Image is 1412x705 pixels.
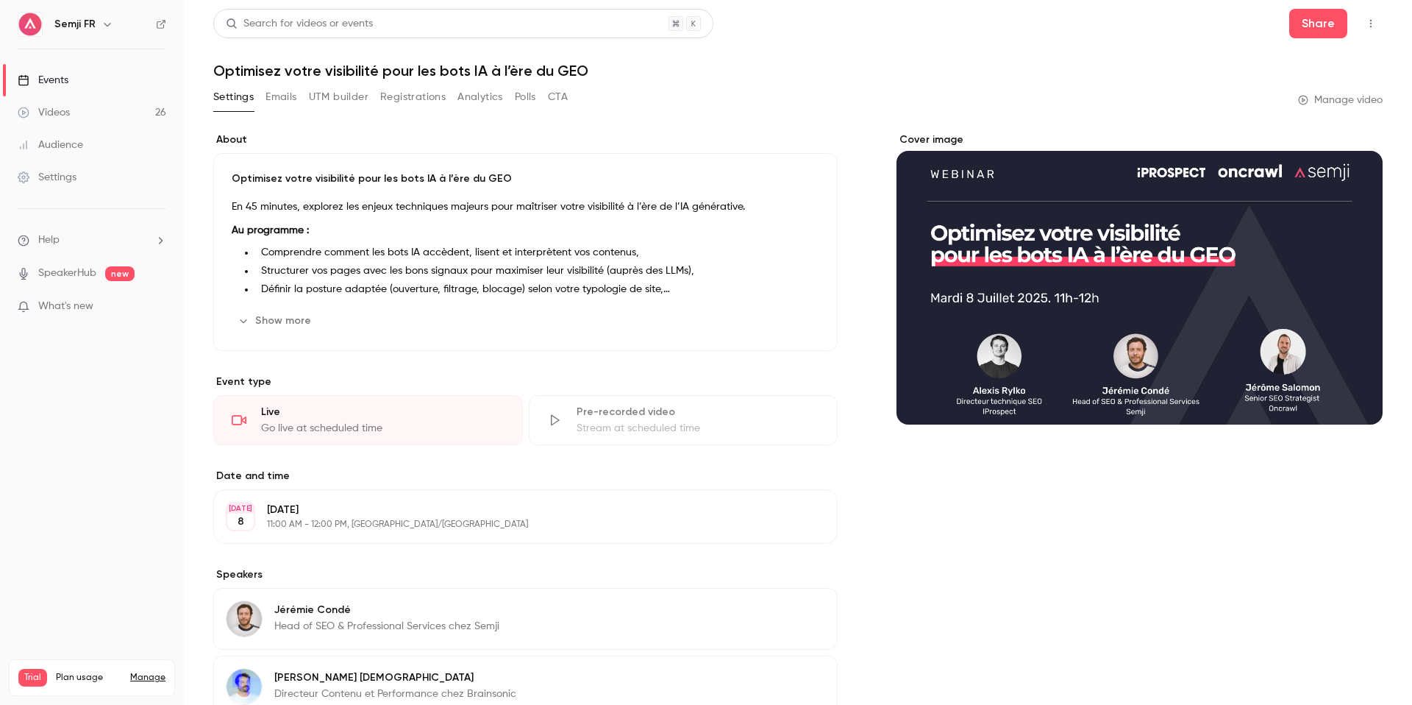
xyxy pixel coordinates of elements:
[577,405,820,419] div: Pre-recorded video
[1298,93,1383,107] a: Manage video
[130,672,165,684] a: Manage
[309,85,368,109] button: UTM builder
[380,85,446,109] button: Registrations
[261,405,504,419] div: Live
[105,266,135,281] span: new
[238,514,244,529] p: 8
[149,300,166,313] iframe: Noticeable Trigger
[18,138,83,152] div: Audience
[232,225,309,235] strong: Au programme :
[18,13,42,36] img: Semji FR
[227,503,254,514] div: [DATE]
[213,85,254,109] button: Settings
[267,519,760,531] p: 11:00 AM - 12:00 PM, [GEOGRAPHIC_DATA]/[GEOGRAPHIC_DATA]
[232,198,819,216] p: En 45 minutes, explorez les enjeux techniques majeurs pour maîtriser votre visibilité à l’ère de ...
[213,588,838,650] div: Jérémie CondéJérémie CondéHead of SEO & Professional Services chez Semji
[1289,9,1347,38] button: Share
[265,85,296,109] button: Emails
[577,421,820,436] div: Stream at scheduled time
[38,299,93,314] span: What's new
[255,263,819,279] li: Structurer vos pages avec les bons signaux pour maximiser leur visibilité (auprès des LLMs),
[38,233,60,248] span: Help
[457,85,503,109] button: Analytics
[18,73,68,88] div: Events
[548,85,568,109] button: CTA
[56,672,121,684] span: Plan usage
[232,309,320,333] button: Show more
[896,132,1383,425] section: Cover image
[213,395,523,445] div: LiveGo live at scheduled time
[896,132,1383,147] label: Cover image
[18,669,47,687] span: Trial
[18,170,76,185] div: Settings
[232,171,819,186] p: Optimisez votre visibilité pour les bots IA à l’ère du GEO
[213,62,1383,79] h1: Optimisez votre visibilité pour les bots IA à l’ère du GEO
[255,282,819,297] li: Définir la posture adaptée (ouverture, filtrage, blocage) selon votre typologie de site,
[213,469,838,483] label: Date and time
[274,687,516,701] p: Directeur Contenu et Performance chez Brainsonic
[227,669,262,704] img: Cyril Dhénin
[213,132,838,147] label: About
[227,601,262,637] img: Jérémie Condé
[274,670,516,685] p: [PERSON_NAME] [DEMOGRAPHIC_DATA]
[38,266,96,281] a: SpeakerHub
[213,567,838,582] label: Speakers
[18,105,70,120] div: Videos
[274,619,499,634] p: Head of SEO & Professional Services chez Semji
[213,375,838,389] p: Event type
[18,233,166,248] li: help-dropdown-opener
[54,17,96,32] h6: Semji FR
[261,421,504,436] div: Go live at scheduled time
[274,603,499,617] p: Jérémie Condé
[529,395,838,445] div: Pre-recorded videoStream at scheduled time
[515,85,536,109] button: Polls
[267,503,760,517] p: [DATE]
[255,245,819,261] li: Comprendre comment les bots IA accèdent, lisent et interprètent vos contenus,
[226,16,373,32] div: Search for videos or events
